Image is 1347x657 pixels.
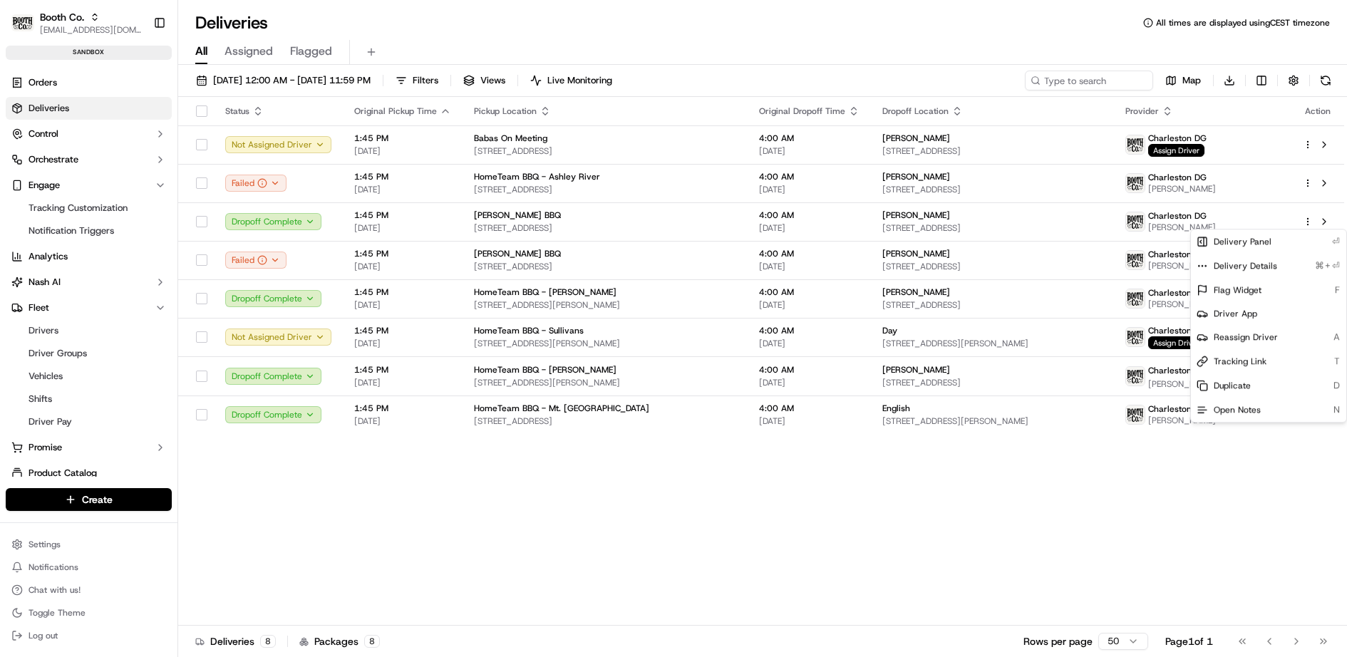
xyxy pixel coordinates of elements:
[1214,284,1261,296] span: Flag Widget
[1214,331,1278,343] span: Reassign Driver
[1333,379,1341,392] span: D
[1214,260,1277,271] span: Delivery Details
[1333,403,1341,416] span: N
[1333,331,1341,343] span: A
[1214,236,1271,247] span: Delivery Panel
[1214,380,1251,391] span: Duplicate
[1214,404,1261,415] span: Open Notes
[1214,308,1257,319] span: Driver App
[1214,356,1266,367] span: Tracking Link
[1332,235,1341,248] span: ⏎
[1315,259,1341,272] span: ⌘+⏎
[1335,284,1341,296] span: F
[1334,355,1341,368] span: T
